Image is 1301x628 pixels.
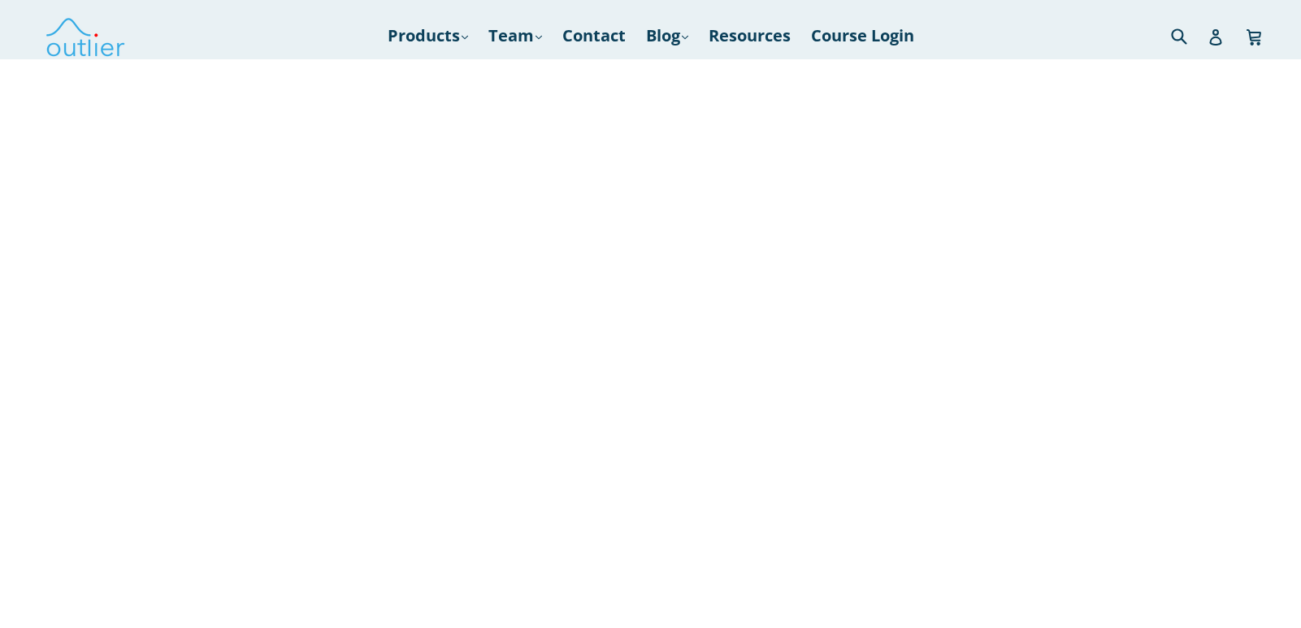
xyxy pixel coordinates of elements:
a: Resources [700,21,799,50]
a: Team [480,21,550,50]
a: Blog [638,21,696,50]
a: Contact [554,21,634,50]
img: Outlier Linguistics [45,12,126,59]
a: Course Login [803,21,922,50]
a: Products [379,21,476,50]
input: Search [1167,19,1212,52]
